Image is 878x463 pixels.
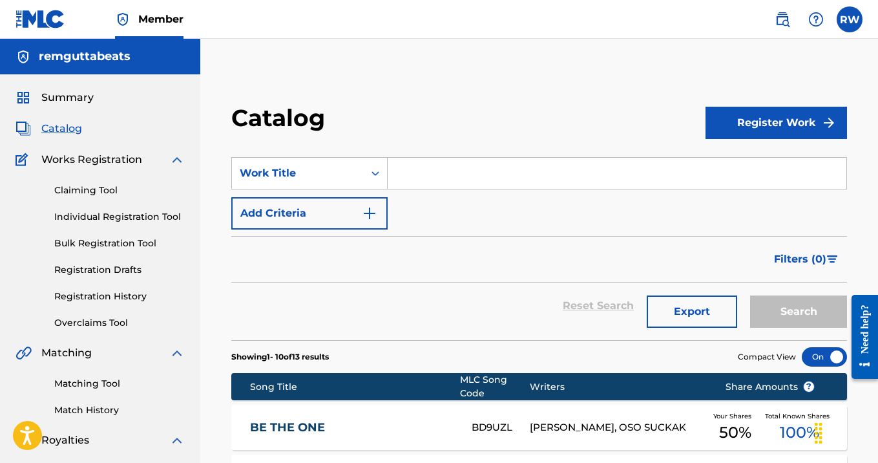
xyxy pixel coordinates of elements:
span: Total Known Shares [765,411,835,421]
a: Individual Registration Tool [54,210,185,224]
span: Share Amounts [726,380,815,394]
h5: remguttabeats [39,49,131,64]
div: MLC Song Code [460,373,530,400]
iframe: Resource Center [842,281,878,392]
img: search [775,12,790,27]
span: Filters ( 0 ) [774,252,826,267]
img: 9d2ae6d4665cec9f34b9.svg [362,206,377,221]
a: Claiming Tool [54,184,185,197]
button: Register Work [706,107,847,139]
button: Filters (0) [766,243,847,275]
span: Member [138,12,183,27]
span: ? [804,382,814,392]
img: Works Registration [16,152,32,167]
button: Export [647,296,737,328]
button: Add Criteria [231,197,388,230]
span: 100 % [780,421,819,444]
img: filter [827,255,838,263]
img: f7272a7cc735f4ea7f67.svg [821,115,837,131]
a: Registration Drafts [54,263,185,277]
img: Accounts [16,49,31,65]
span: Compact View [738,351,796,363]
span: Catalog [41,121,82,136]
a: BE THE ONE [250,420,454,435]
div: BD9UZL [472,420,530,435]
img: Matching [16,345,32,361]
form: Search Form [231,157,847,340]
img: help [808,12,824,27]
iframe: Chat Widget [813,401,878,463]
div: Song Title [250,380,460,394]
div: Work Title [240,166,356,181]
a: SummarySummary [16,90,94,105]
img: Catalog [16,121,31,136]
span: 50 % [719,421,751,444]
div: [PERSON_NAME], OSO SUCKAK [530,420,706,435]
a: Registration History [54,290,185,303]
img: Summary [16,90,31,105]
a: CatalogCatalog [16,121,82,136]
a: Bulk Registration Tool [54,237,185,250]
div: Help [803,6,829,32]
span: Summary [41,90,94,105]
a: Overclaims Tool [54,316,185,330]
img: expand [169,433,185,448]
img: MLC Logo [16,10,65,28]
a: Matching Tool [54,377,185,391]
img: expand [169,152,185,167]
div: User Menu [837,6,862,32]
img: Top Rightsholder [115,12,131,27]
div: Drag [808,414,829,453]
span: Matching [41,345,92,361]
a: Public Search [769,6,795,32]
img: expand [169,345,185,361]
p: Showing 1 - 10 of 13 results [231,351,329,363]
div: Writers [530,380,706,394]
span: Your Shares [713,411,757,421]
h2: Catalog [231,103,331,133]
span: Royalties [41,433,89,448]
a: Match History [54,404,185,417]
span: Works Registration [41,152,142,167]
